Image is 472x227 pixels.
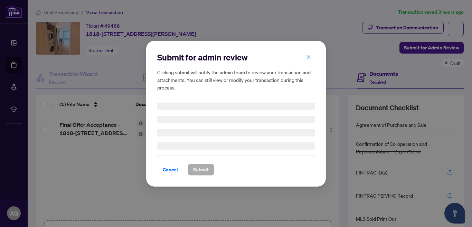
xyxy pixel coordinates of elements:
[163,164,178,175] span: Cancel
[157,68,315,91] h5: Clicking submit will notify the admin team to review your transaction and attachments. You can st...
[157,164,183,176] button: Cancel
[188,164,214,176] button: Submit
[157,52,315,63] h2: Submit for admin review
[306,54,311,59] span: close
